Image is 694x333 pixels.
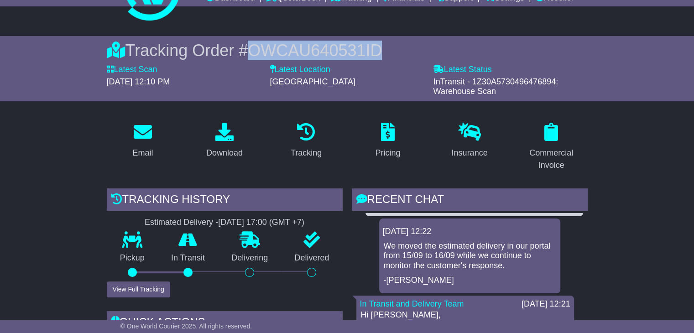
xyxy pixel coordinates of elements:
a: Email [126,120,159,162]
p: Hi [PERSON_NAME], [361,310,569,320]
span: [GEOGRAPHIC_DATA] [270,77,355,86]
p: Pickup [107,253,158,263]
div: Estimated Delivery - [107,218,343,228]
p: In Transit [158,253,218,263]
div: Email [132,147,153,159]
div: Tracking Order # [107,41,588,60]
div: Download [206,147,243,159]
a: Pricing [369,120,406,162]
label: Latest Status [433,65,492,75]
div: Commercial Invoice [521,147,582,172]
a: Insurance [445,120,493,162]
a: Commercial Invoice [515,120,588,175]
span: OWCAU640531ID [248,41,382,60]
span: InTransit - 1Z30A5730496476894: Warehouse Scan [433,77,558,96]
p: Delivered [281,253,342,263]
div: Tracking [291,147,322,159]
div: [DATE] 17:00 (GMT +7) [218,218,304,228]
p: -[PERSON_NAME] [384,276,556,286]
label: Latest Scan [107,65,157,75]
div: RECENT CHAT [352,188,588,213]
a: Tracking [285,120,328,162]
p: Delivering [218,253,281,263]
div: [DATE] 12:21 [522,299,570,309]
span: [DATE] 12:10 PM [107,77,170,86]
span: © One World Courier 2025. All rights reserved. [120,323,252,330]
a: In Transit and Delivery Team [360,299,464,308]
div: [DATE] 12:22 [383,227,557,237]
div: Insurance [451,147,487,159]
p: We moved the estimated delivery in our portal from 15/09 to 16/09 while we continue to monitor th... [384,241,556,271]
a: Download [200,120,249,162]
label: Latest Location [270,65,330,75]
div: Tracking history [107,188,343,213]
div: Pricing [375,147,400,159]
button: View Full Tracking [107,281,170,297]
